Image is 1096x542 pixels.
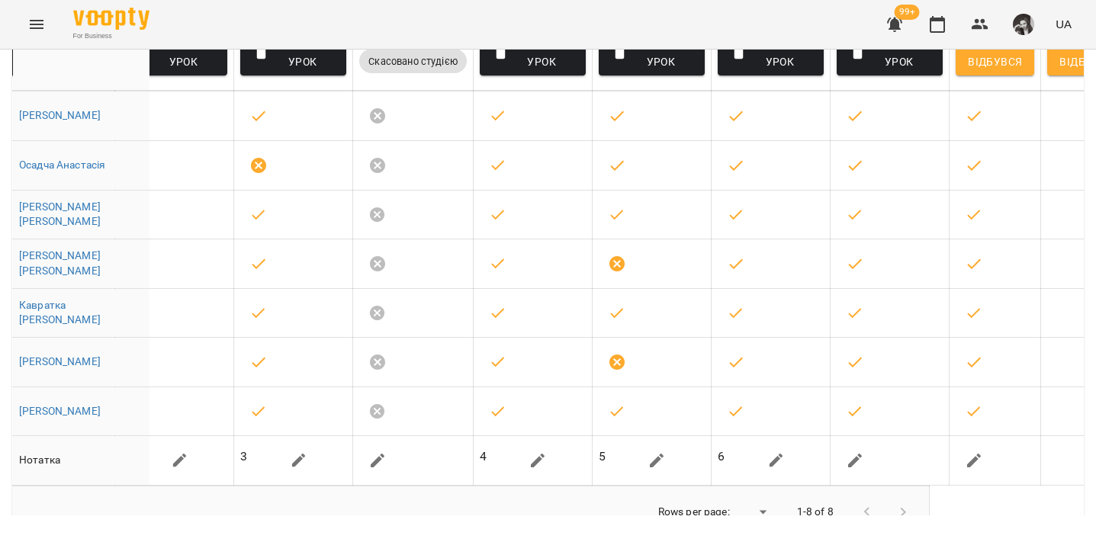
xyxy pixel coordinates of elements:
[19,159,105,171] a: Осадча Анастасія
[19,405,101,417] a: [PERSON_NAME]
[359,53,467,71] span: Скасовано студією
[480,30,586,75] button: Скасувати Урок
[895,5,920,20] span: 99+
[73,31,149,41] span: For Business
[599,30,705,75] button: Скасувати Урок
[849,34,930,71] span: Скасувати Урок
[19,200,101,228] a: [PERSON_NAME] [PERSON_NAME]
[19,249,101,277] a: [PERSON_NAME] [PERSON_NAME]
[797,505,834,520] p: 1-8 of 8
[968,34,1022,71] span: Урок відбувся
[1049,10,1078,38] button: UA
[492,34,574,71] span: Скасувати Урок
[956,30,1034,75] button: Урок відбувся
[1013,14,1034,35] img: 0dd478c4912f2f2e7b05d6c829fd2aac.png
[658,505,730,520] p: Rows per page:
[252,34,334,71] span: Скасувати Урок
[12,436,149,486] td: Нотатка
[73,8,149,30] img: Voopty Logo
[19,299,101,326] a: Кавратка [PERSON_NAME]
[240,30,346,75] button: Скасувати Урок
[480,447,487,466] p: 4
[133,34,215,71] span: Скасувати Урок
[730,34,812,71] span: Скасувати Урок
[718,447,725,466] p: 6
[19,355,101,367] a: [PERSON_NAME]
[121,30,227,75] button: Скасувати Урок
[837,30,943,75] button: Скасувати Урок
[736,501,773,523] div: ​
[718,30,824,75] button: Скасувати Урок
[18,6,55,43] button: Menu
[240,447,247,466] p: 3
[19,109,101,121] a: [PERSON_NAME]
[599,447,606,466] p: 5
[1056,16,1072,32] span: UA
[611,34,693,71] span: Скасувати Урок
